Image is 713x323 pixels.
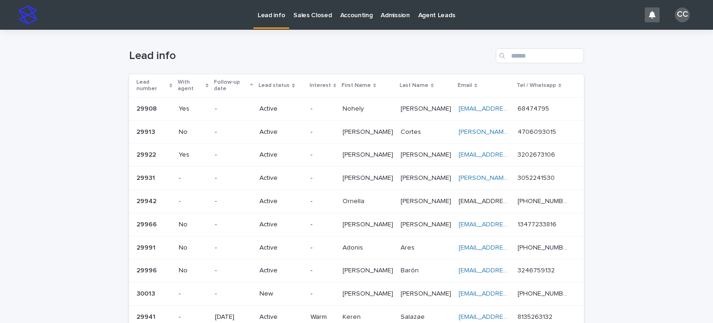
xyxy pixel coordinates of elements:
p: - [311,198,335,205]
p: [PERSON_NAME] [401,149,453,159]
p: No [179,267,207,275]
p: [PERSON_NAME] [401,172,453,182]
p: 30013 [136,288,157,298]
a: [PERSON_NAME][EMAIL_ADDRESS][DOMAIN_NAME] [459,175,614,181]
p: - [311,105,335,113]
p: [PERSON_NAME] [343,288,395,298]
p: [PERSON_NAME] [401,196,453,205]
p: First Name [342,80,371,91]
p: - [179,290,207,298]
p: - [215,267,252,275]
p: 29942 [136,196,158,205]
p: Active [259,221,303,229]
p: Last Name [400,80,428,91]
p: - [215,198,252,205]
p: Active [259,244,303,252]
input: Search [496,48,584,63]
p: [PERSON_NAME] [401,103,453,113]
p: - [311,244,335,252]
p: No [179,128,207,136]
p: 29991 [136,242,157,252]
p: 4706093015 [518,126,558,136]
p: Active [259,128,303,136]
p: 29996 [136,265,159,275]
img: stacker-logo-s-only.png [19,6,37,24]
p: Email [458,80,472,91]
p: Keren [343,311,363,321]
p: Lead number [136,77,167,94]
tr: 2994229942 --Active-OrnellaOrnella [PERSON_NAME][PERSON_NAME] [EMAIL_ADDRESS][EMAIL_ADDRESS] [PHO... [129,190,584,213]
p: [PHONE_NUMBER] [518,242,571,252]
p: 29966 [136,219,159,229]
p: [PHONE_NUMBER] [518,288,571,298]
a: [EMAIL_ADDRESS][DOMAIN_NAME] [459,152,564,158]
p: ornellagi85@hotmail.con [459,196,512,205]
p: [PERSON_NAME] [343,172,395,182]
p: New [259,290,303,298]
p: With agent [178,77,203,94]
p: Active [259,267,303,275]
p: Tel / Whatsapp [517,80,556,91]
div: CC [675,7,690,22]
p: [DATE] [215,313,252,321]
p: [PERSON_NAME] [343,265,395,275]
p: No [179,221,207,229]
p: Yes [179,105,207,113]
a: [PERSON_NAME][EMAIL_ADDRESS][DOMAIN_NAME] [459,129,614,135]
p: - [215,105,252,113]
p: Yes [179,151,207,159]
p: Interest [310,80,331,91]
p: - [311,221,335,229]
h1: Lead info [129,49,492,63]
p: - [215,174,252,182]
tr: 2999129991 No-Active-AdonisAdonis AresAres [EMAIL_ADDRESS][DOMAIN_NAME] [PHONE_NUMBER][PHONE_NUMBER] [129,236,584,259]
p: - [311,128,335,136]
tr: 2999629996 No-Active-[PERSON_NAME][PERSON_NAME] BarónBarón [EMAIL_ADDRESS][DOMAIN_NAME] 324675913... [129,259,584,283]
p: Salazae [401,311,427,321]
p: 29913 [136,126,157,136]
a: [EMAIL_ADDRESS][DOMAIN_NAME] [459,314,564,320]
p: - [179,313,207,321]
p: - [311,290,335,298]
p: [PERSON_NAME] [343,219,395,229]
p: Active [259,105,303,113]
p: - [179,174,207,182]
p: Nohely [343,103,366,113]
p: Active [259,151,303,159]
p: 29922 [136,149,158,159]
p: Barón [401,265,421,275]
p: Warm [311,313,335,321]
p: Active [259,198,303,205]
p: 3052241530 [518,172,557,182]
tr: 2992229922 Yes-Active-[PERSON_NAME][PERSON_NAME] [PERSON_NAME][PERSON_NAME] [EMAIL_ADDRESS][DOMAI... [129,144,584,167]
p: Active [259,174,303,182]
p: - [311,174,335,182]
p: 29931 [136,172,157,182]
a: [EMAIL_ADDRESS][DOMAIN_NAME] [459,244,564,251]
p: Lead status [259,80,290,91]
p: Adonis [343,242,365,252]
p: - [215,128,252,136]
a: [EMAIL_ADDRESS][DOMAIN_NAME] [459,105,564,112]
tr: 3001330013 --New-[PERSON_NAME][PERSON_NAME] [PERSON_NAME][PERSON_NAME] [EMAIL_ADDRESS][DOMAIN_NAM... [129,283,584,306]
tr: 2993129931 --Active-[PERSON_NAME][PERSON_NAME] [PERSON_NAME][PERSON_NAME] [PERSON_NAME][EMAIL_ADD... [129,167,584,190]
p: Active [259,313,303,321]
p: No [179,244,207,252]
tr: 2990829908 Yes-Active-NohelyNohely [PERSON_NAME][PERSON_NAME] [EMAIL_ADDRESS][DOMAIN_NAME] 684747... [129,97,584,120]
p: - [215,151,252,159]
p: - [215,244,252,252]
p: [PERSON_NAME] [343,149,395,159]
p: 29908 [136,103,159,113]
p: [PERSON_NAME] [343,126,395,136]
p: - [215,290,252,298]
p: +54 9 11 6900-5291 [518,196,571,205]
a: [EMAIL_ADDRESS][DOMAIN_NAME] [459,290,564,297]
p: - [311,151,335,159]
p: Ares [401,242,416,252]
p: Ornella [343,196,366,205]
a: [EMAIL_ADDRESS][DOMAIN_NAME] [459,221,564,228]
p: - [179,198,207,205]
p: - [215,221,252,229]
p: 68474795 [518,103,551,113]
